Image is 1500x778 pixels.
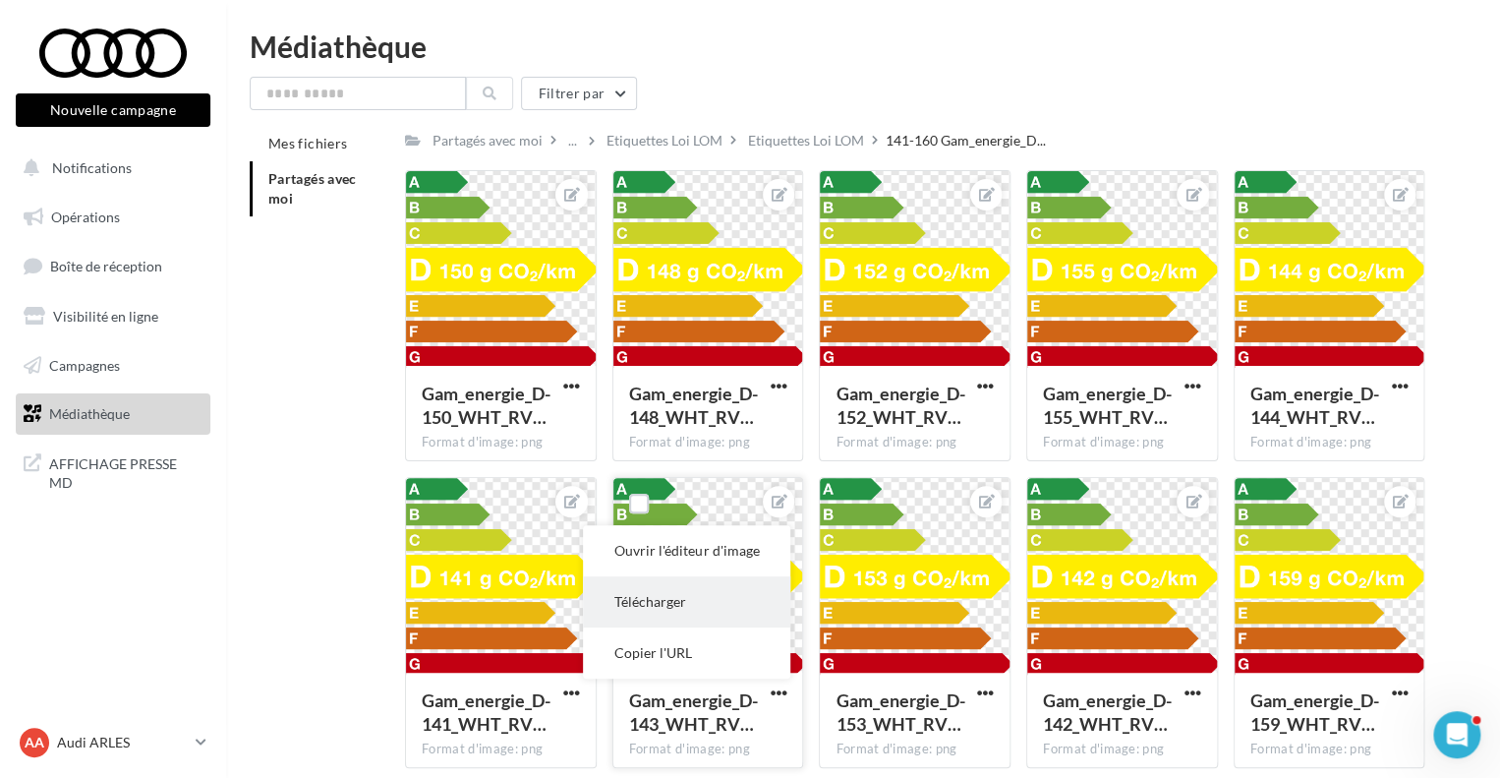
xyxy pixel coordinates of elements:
iframe: Intercom live chat [1433,711,1480,758]
button: Ouvrir l'éditeur d'image [583,525,790,576]
div: Format d'image: png [629,741,787,758]
div: Partagés avec moi [433,131,543,150]
span: Gam_energie_D-142_WHT_RVB_PNG_1080PX [1043,689,1172,735]
button: Nouvelle campagne [16,93,210,127]
p: Audi ARLES [57,733,188,752]
div: Format d'image: png [1043,434,1201,451]
button: Notifications [12,148,206,189]
div: Médiathèque [250,31,1476,61]
div: ... [564,127,581,154]
span: Gam_energie_D-143_WHT_RVB_PNG_1080PX [629,689,758,735]
a: Médiathèque [12,393,214,435]
span: Médiathèque [49,405,130,422]
div: Format d'image: png [629,434,787,451]
span: Gam_energie_D-159_WHT_RVB_PNG_1080PX [1250,689,1379,735]
span: Gam_energie_D-150_WHT_RVB_PNG_1080PX [422,383,550,428]
button: Filtrer par [521,77,637,110]
a: AFFICHAGE PRESSE MD [12,443,214,501]
span: Campagnes [49,356,120,373]
span: Gam_energie_D-141_WHT_RVB_PNG_1080PX [422,689,550,735]
span: 141-160 Gam_energie_D... [886,131,1046,150]
div: Format d'image: png [836,741,994,758]
div: Format d'image: png [836,434,994,451]
span: Partagés avec moi [268,170,357,207]
span: Mes fichiers [268,135,347,151]
div: Format d'image: png [422,741,580,758]
span: Boîte de réception [50,258,162,274]
span: Gam_energie_D-155_WHT_RVB_PNG_1080PX [1043,383,1172,428]
span: AA [25,733,44,752]
a: Opérations [12,197,214,238]
div: Etiquettes Loi LOM [606,131,722,150]
div: Format d'image: png [422,434,580,451]
span: Gam_energie_D-153_WHT_RVB_PNG_1080PX [836,689,964,735]
button: Télécharger [583,576,790,628]
div: Etiquettes Loi LOM [748,131,864,150]
a: Visibilité en ligne [12,296,214,337]
a: AA Audi ARLES [16,724,210,761]
span: Notifications [52,159,132,176]
div: Format d'image: png [1250,434,1409,451]
button: Copier l'URL [583,628,790,679]
span: Visibilité en ligne [53,308,158,325]
div: Format d'image: png [1250,741,1409,758]
span: AFFICHAGE PRESSE MD [49,450,202,493]
span: Opérations [51,209,120,225]
span: Gam_energie_D-148_WHT_RVB_PNG_1080PX [629,383,758,428]
span: Gam_energie_D-152_WHT_RVB_PNG_1080PX [836,383,964,428]
a: Boîte de réception [12,245,214,287]
div: Format d'image: png [1043,741,1201,758]
a: Campagnes [12,345,214,387]
span: Gam_energie_D-144_WHT_RVB_PNG_1080PX [1250,383,1379,428]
